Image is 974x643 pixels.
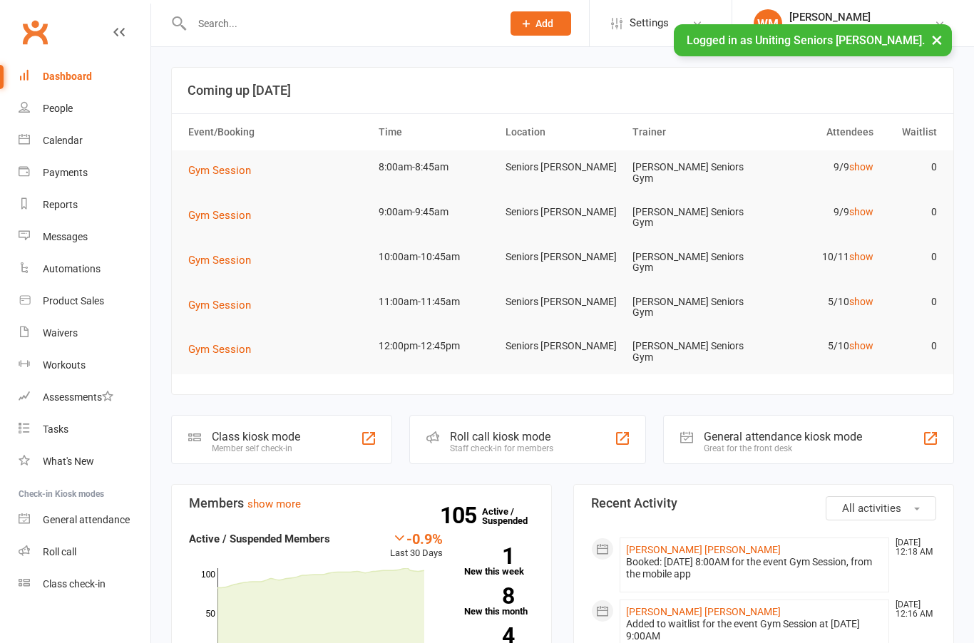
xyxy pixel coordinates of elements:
[450,443,553,453] div: Staff check-in for members
[924,24,950,55] button: ×
[43,391,113,403] div: Assessments
[372,114,499,150] th: Time
[626,329,753,374] td: [PERSON_NAME] Seniors Gym
[189,533,330,545] strong: Active / Suspended Members
[182,114,372,150] th: Event/Booking
[19,381,150,413] a: Assessments
[626,195,753,240] td: [PERSON_NAME] Seniors Gym
[626,150,753,195] td: [PERSON_NAME] Seniors Gym
[880,329,943,363] td: 0
[43,263,101,274] div: Automations
[464,585,514,607] strong: 8
[880,240,943,274] td: 0
[880,195,943,229] td: 0
[19,536,150,568] a: Roll call
[43,359,86,371] div: Workouts
[188,164,251,177] span: Gym Session
[888,600,935,619] time: [DATE] 12:16 AM
[372,195,499,229] td: 9:00am-9:45am
[19,253,150,285] a: Automations
[19,125,150,157] a: Calendar
[499,195,626,229] td: Seniors [PERSON_NAME]
[440,505,482,526] strong: 105
[43,231,88,242] div: Messages
[626,114,753,150] th: Trainer
[849,206,873,217] a: show
[19,285,150,317] a: Product Sales
[188,252,261,269] button: Gym Session
[630,7,669,39] span: Settings
[188,297,261,314] button: Gym Session
[43,514,130,525] div: General attendance
[212,430,300,443] div: Class kiosk mode
[687,34,925,47] span: Logged in as Uniting Seniors [PERSON_NAME].
[626,606,781,617] a: [PERSON_NAME] [PERSON_NAME]
[849,251,873,262] a: show
[17,14,53,50] a: Clubworx
[43,167,88,178] div: Payments
[499,240,626,274] td: Seniors [PERSON_NAME]
[372,285,499,319] td: 11:00am-11:45am
[43,103,73,114] div: People
[704,443,862,453] div: Great for the front desk
[19,568,150,600] a: Class kiosk mode
[43,423,68,435] div: Tasks
[43,456,94,467] div: What's New
[789,11,934,24] div: [PERSON_NAME]
[19,413,150,446] a: Tasks
[826,496,936,520] button: All activities
[626,285,753,330] td: [PERSON_NAME] Seniors Gym
[390,530,443,561] div: Last 30 Days
[19,61,150,93] a: Dashboard
[626,544,781,555] a: [PERSON_NAME] [PERSON_NAME]
[43,71,92,82] div: Dashboard
[19,317,150,349] a: Waivers
[188,14,492,34] input: Search...
[464,587,535,616] a: 8New this month
[535,18,553,29] span: Add
[499,329,626,363] td: Seniors [PERSON_NAME]
[19,221,150,253] a: Messages
[390,530,443,546] div: -0.9%
[19,349,150,381] a: Workouts
[464,547,535,576] a: 1New this week
[849,340,873,351] a: show
[188,254,251,267] span: Gym Session
[626,618,883,642] div: Added to waitlist for the event Gym Session at [DATE] 9:00AM
[753,329,880,363] td: 5/10
[464,545,514,567] strong: 1
[188,162,261,179] button: Gym Session
[188,83,938,98] h3: Coming up [DATE]
[499,150,626,184] td: Seniors [PERSON_NAME]
[704,430,862,443] div: General attendance kiosk mode
[789,24,934,36] div: Uniting Seniors [PERSON_NAME]
[849,296,873,307] a: show
[499,114,626,150] th: Location
[188,207,261,224] button: Gym Session
[511,11,571,36] button: Add
[188,341,261,358] button: Gym Session
[43,199,78,210] div: Reports
[247,498,301,510] a: show more
[482,496,545,536] a: 105Active / Suspended
[753,150,880,184] td: 9/9
[842,502,901,515] span: All activities
[19,504,150,536] a: General attendance kiosk mode
[43,327,78,339] div: Waivers
[753,285,880,319] td: 5/10
[188,343,251,356] span: Gym Session
[591,496,936,510] h3: Recent Activity
[626,240,753,285] td: [PERSON_NAME] Seniors Gym
[43,295,104,307] div: Product Sales
[19,446,150,478] a: What's New
[754,9,782,38] div: WM
[188,209,251,222] span: Gym Session
[372,329,499,363] td: 12:00pm-12:45pm
[188,299,251,312] span: Gym Session
[888,538,935,557] time: [DATE] 12:18 AM
[43,135,83,146] div: Calendar
[753,240,880,274] td: 10/11
[753,195,880,229] td: 9/9
[450,430,553,443] div: Roll call kiosk mode
[19,189,150,221] a: Reports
